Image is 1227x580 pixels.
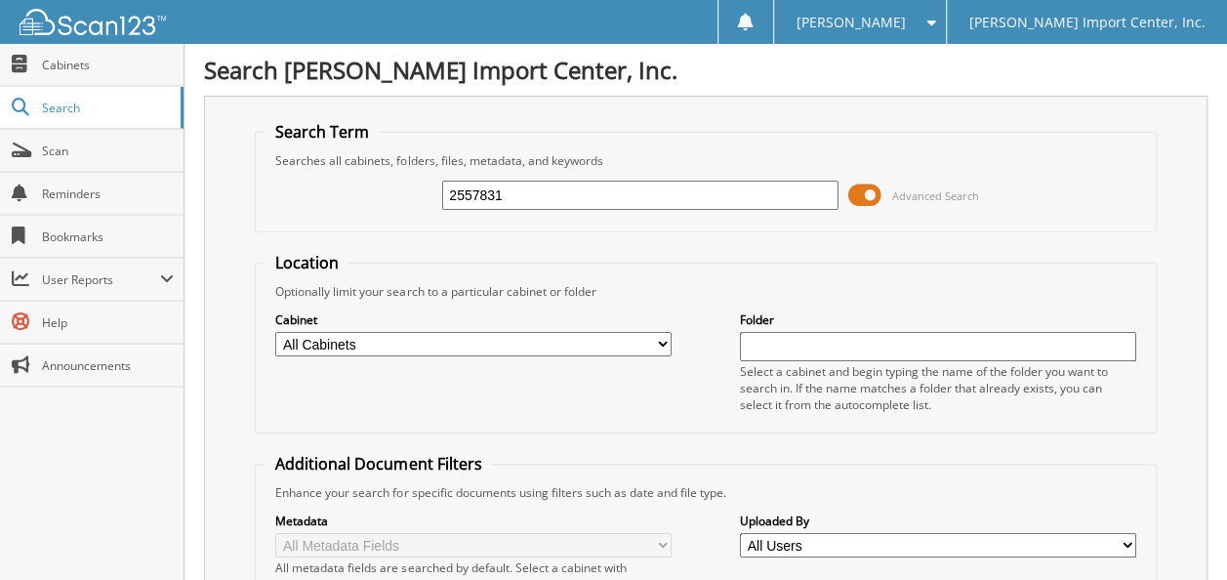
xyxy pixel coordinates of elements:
[796,17,905,28] span: [PERSON_NAME]
[266,252,348,273] legend: Location
[266,121,379,143] legend: Search Term
[42,271,160,288] span: User Reports
[275,311,672,328] label: Cabinet
[266,152,1145,169] div: Searches all cabinets, folders, files, metadata, and keywords
[266,453,491,475] legend: Additional Document Filters
[275,513,672,529] label: Metadata
[42,357,174,374] span: Announcements
[42,228,174,245] span: Bookmarks
[42,57,174,73] span: Cabinets
[42,314,174,331] span: Help
[42,143,174,159] span: Scan
[42,100,171,116] span: Search
[892,188,979,203] span: Advanced Search
[266,484,1145,501] div: Enhance your search for specific documents using filters such as date and file type.
[740,513,1136,529] label: Uploaded By
[42,186,174,202] span: Reminders
[1129,486,1227,580] iframe: Chat Widget
[20,9,166,35] img: scan123-logo-white.svg
[204,54,1207,86] h1: Search [PERSON_NAME] Import Center, Inc.
[740,363,1136,413] div: Select a cabinet and begin typing the name of the folder you want to search in. If the name match...
[266,283,1145,300] div: Optionally limit your search to a particular cabinet or folder
[968,17,1205,28] span: [PERSON_NAME] Import Center, Inc.
[740,311,1136,328] label: Folder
